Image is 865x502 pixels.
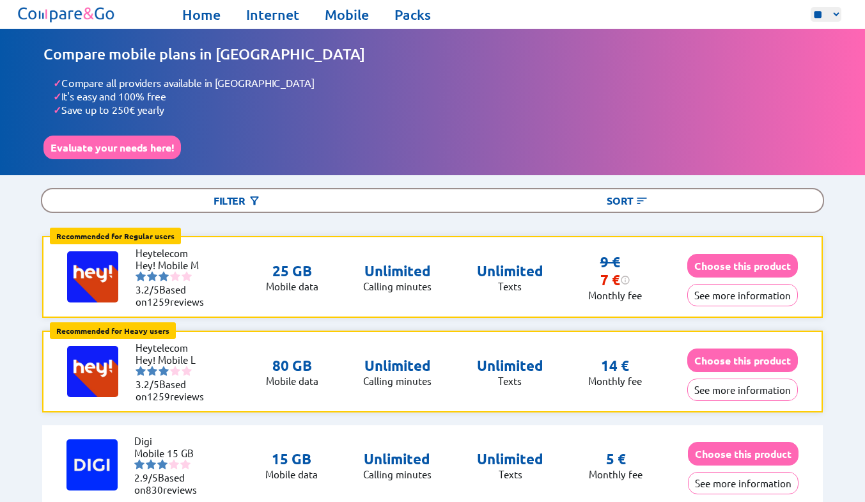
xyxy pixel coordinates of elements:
li: Hey! Mobile L [136,354,212,366]
b: Recommended for Regular users [56,231,175,241]
a: Home [182,6,221,24]
img: starnr2 [146,459,156,469]
h1: Compare mobile plans in [GEOGRAPHIC_DATA] [43,45,822,63]
li: It's easy and 100% free [53,90,822,103]
span: 3.2/5 [136,378,159,390]
button: Choose this product [687,254,798,278]
a: Choose this product [687,260,798,272]
b: Recommended for Heavy users [56,326,169,336]
p: 80 GB [266,357,318,375]
img: starnr3 [157,459,168,469]
img: Logo of Heytelecom [67,346,118,397]
img: starnr5 [182,271,192,281]
button: Choose this product [687,349,798,372]
button: See more information [687,284,798,306]
a: Choose this product [688,448,799,460]
p: 25 GB [266,262,318,280]
li: Heytelecom [136,341,212,354]
li: Based on reviews [136,283,212,308]
p: Monthly fee [589,468,643,480]
p: Unlimited [363,262,432,280]
img: starnr2 [147,271,157,281]
img: starnr3 [159,366,169,376]
span: ✓ [53,103,61,116]
img: Logo of Digi [66,439,118,490]
p: 5 € [606,450,626,468]
img: starnr2 [147,366,157,376]
a: See more information [688,477,799,489]
p: Unlimited [477,357,543,375]
li: Hey! Mobile M [136,259,212,271]
p: Unlimited [477,262,543,280]
li: Based on reviews [136,378,212,402]
li: Mobile 15 GB [134,447,211,459]
img: starnr4 [170,271,180,281]
p: Calling minutes [363,468,432,480]
button: Evaluate your needs here! [43,136,181,159]
p: 15 GB [265,450,318,468]
button: See more information [688,472,799,494]
li: Heytelecom [136,247,212,259]
span: ✓ [53,90,61,103]
span: 1259 [147,295,170,308]
div: Sort [433,189,823,212]
a: See more information [687,289,798,301]
a: Mobile [325,6,369,24]
img: Button open the sorting menu [635,194,648,207]
a: Packs [394,6,431,24]
span: 2.9/5 [134,471,158,483]
span: 1259 [147,390,170,402]
span: 3.2/5 [136,283,159,295]
p: Texts [477,280,543,292]
p: Calling minutes [363,375,432,387]
img: starnr4 [169,459,179,469]
a: Internet [246,6,299,24]
img: Button open the filtering menu [248,194,261,207]
img: starnr5 [180,459,191,469]
div: Filter [42,189,433,212]
p: Unlimited [363,450,432,468]
span: 830 [146,483,163,496]
img: Logo of Heytelecom [67,251,118,302]
s: 9 € [600,253,620,271]
li: Save up to 250€ yearly [53,103,822,116]
img: Logo of Compare&Go [15,3,118,26]
button: See more information [687,379,798,401]
p: Texts [477,468,543,480]
img: starnr4 [170,366,180,376]
img: starnr1 [136,366,146,376]
p: Monthly fee [588,375,642,387]
p: 14 € [601,357,629,375]
p: Mobile data [266,280,318,292]
img: starnr1 [134,459,144,469]
p: Mobile data [265,468,318,480]
img: starnr5 [182,366,192,376]
button: Choose this product [688,442,799,466]
li: Digi [134,435,211,447]
p: Calling minutes [363,280,432,292]
p: Unlimited [477,450,543,468]
img: starnr3 [159,271,169,281]
span: ✓ [53,76,61,90]
a: See more information [687,384,798,396]
p: Texts [477,375,543,387]
p: Monthly fee [588,289,642,301]
img: information [620,275,630,285]
p: Mobile data [266,375,318,387]
div: 7 € [600,271,630,289]
img: starnr1 [136,271,146,281]
a: Choose this product [687,354,798,366]
li: Based on reviews [134,471,211,496]
p: Unlimited [363,357,432,375]
li: Compare all providers available in [GEOGRAPHIC_DATA] [53,76,822,90]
